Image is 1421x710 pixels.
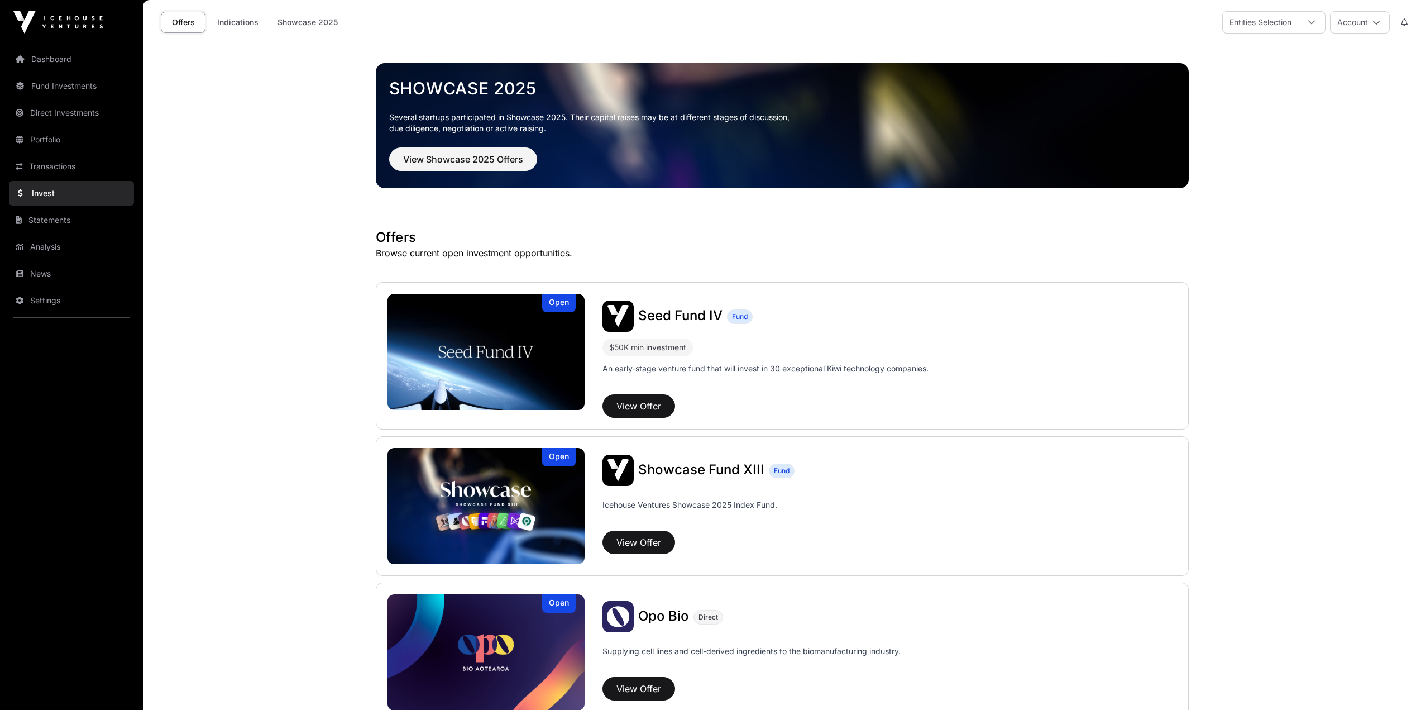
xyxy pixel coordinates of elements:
p: Several startups participated in Showcase 2025. Their capital raises may be at different stages o... [389,112,1175,134]
a: View Showcase 2025 Offers [389,159,537,170]
a: News [9,261,134,286]
div: $50K min investment [609,341,686,354]
a: Statements [9,208,134,232]
p: Browse current open investment opportunities. [376,246,1189,260]
button: View Offer [602,677,675,701]
button: View Offer [602,394,675,418]
p: An early-stage venture fund that will invest in 30 exceptional Kiwi technology companies. [602,363,929,374]
a: Seed Fund IVOpen [387,294,585,410]
a: Seed Fund IV [638,309,723,323]
span: Fund [774,466,790,475]
a: Indications [210,12,266,33]
a: Analysis [9,235,134,259]
span: Fund [732,312,748,321]
h1: Offers [376,228,1189,246]
a: Showcase 2025 [389,78,1175,98]
a: Invest [9,181,134,206]
span: Showcase Fund XIII [638,461,764,478]
a: Showcase Fund XIIIOpen [387,448,585,564]
img: Showcase 2025 [376,63,1189,188]
a: Dashboard [9,47,134,72]
div: Open [542,594,576,613]
a: Portfolio [9,127,134,152]
a: Opo Bio [638,609,689,624]
button: Account [1330,11,1390,34]
img: Seed Fund IV [387,294,585,410]
img: Seed Fund IV [602,301,634,332]
img: Icehouse Ventures Logo [13,11,103,34]
a: Showcase Fund XIII [638,463,764,478]
div: Entities Selection [1223,12,1298,33]
p: Supplying cell lines and cell-derived ingredients to the biomanufacturing industry. [602,646,901,657]
span: Direct [698,613,718,622]
img: Showcase Fund XIII [602,455,634,486]
a: Offers [161,12,205,33]
iframe: Chat Widget [1365,656,1421,710]
span: Seed Fund IV [638,307,723,323]
span: Opo Bio [638,608,689,624]
a: Transactions [9,154,134,179]
a: Fund Investments [9,74,134,98]
div: Open [542,294,576,312]
span: View Showcase 2025 Offers [403,153,523,166]
a: Showcase 2025 [270,12,345,33]
div: $50K min investment [602,339,693,356]
img: Showcase Fund XIII [387,448,585,564]
p: Icehouse Ventures Showcase 2025 Index Fund. [602,499,777,511]
button: View Offer [602,531,675,554]
div: Open [542,448,576,466]
button: View Showcase 2025 Offers [389,147,537,171]
a: Direct Investments [9,101,134,125]
img: Opo Bio [602,601,634,632]
a: Settings [9,288,134,313]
